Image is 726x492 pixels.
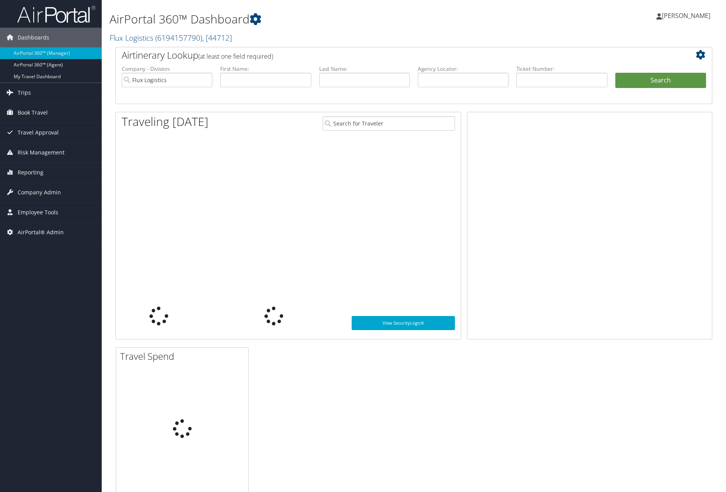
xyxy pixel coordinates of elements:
button: Search [615,73,706,88]
span: AirPortal® Admin [18,223,64,242]
label: Company - Division: [122,65,212,73]
span: [PERSON_NAME] [662,11,710,20]
input: Search for Traveler [323,116,455,131]
span: Employee Tools [18,203,58,222]
label: First Name: [220,65,311,73]
span: (at least one field required) [198,52,273,61]
a: Flux Logistics [110,32,232,43]
span: Dashboards [18,28,49,47]
span: Company Admin [18,183,61,202]
h1: AirPortal 360™ Dashboard [110,11,515,27]
span: ( 6194157790 ) [155,32,202,43]
h2: Airtinerary Lookup [122,48,656,62]
span: Trips [18,83,31,102]
span: Risk Management [18,143,65,162]
label: Agency Locator: [418,65,509,73]
label: Last Name: [319,65,410,73]
h1: Traveling [DATE] [122,113,208,130]
span: Book Travel [18,103,48,122]
a: View SecurityLogic® [352,316,455,330]
span: Travel Approval [18,123,59,142]
img: airportal-logo.png [17,5,95,23]
label: Ticket Number: [516,65,607,73]
a: [PERSON_NAME] [656,4,718,27]
span: Reporting [18,163,43,182]
span: , [ 44712 ] [202,32,232,43]
h2: Travel Spend [120,350,248,363]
